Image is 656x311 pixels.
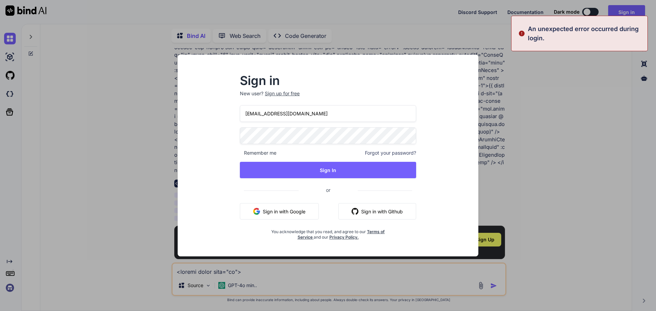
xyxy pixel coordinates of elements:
[265,90,300,97] div: Sign up for free
[240,162,416,178] button: Sign In
[365,150,416,156] span: Forgot your password?
[269,225,387,240] div: You acknowledge that you read, and agree to our and our
[253,208,260,215] img: google
[240,90,416,105] p: New user?
[240,105,416,122] input: Login or Email
[240,203,319,220] button: Sign in with Google
[518,24,525,43] img: alert
[338,203,416,220] button: Sign in with Github
[352,208,358,215] img: github
[528,24,643,43] p: An unexpected error occurred during login.
[298,229,385,240] a: Terms of Service
[329,235,359,240] a: Privacy Policy.
[240,150,276,156] span: Remember me
[240,75,416,86] h2: Sign in
[299,182,358,198] span: or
